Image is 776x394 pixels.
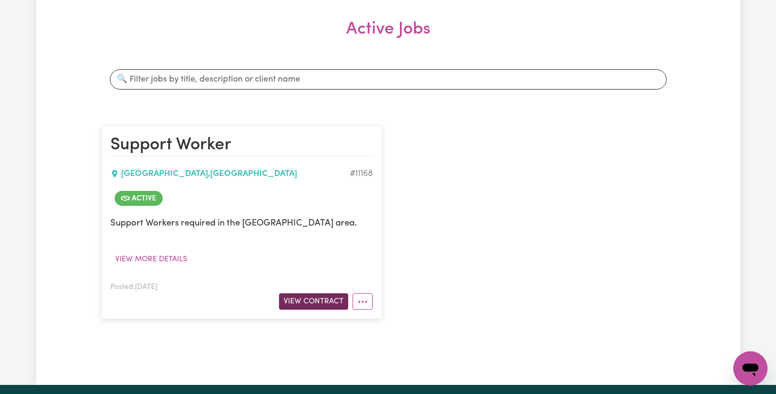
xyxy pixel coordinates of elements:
input: 🔍 Filter jobs by title, description or client name [110,69,667,90]
iframe: Button to launch messaging window [733,351,767,385]
button: View more details [110,251,192,268]
p: Support Workers required in the [GEOGRAPHIC_DATA] area. [110,216,373,230]
h2: Active Jobs [101,19,675,57]
span: Job is active [115,191,163,206]
span: Posted: [DATE] [110,284,157,291]
button: More options [353,293,373,310]
h2: Support Worker [110,135,373,156]
button: View Contract [279,293,348,310]
div: Job ID #11168 [350,167,373,180]
div: [GEOGRAPHIC_DATA] , [GEOGRAPHIC_DATA] [110,167,350,180]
